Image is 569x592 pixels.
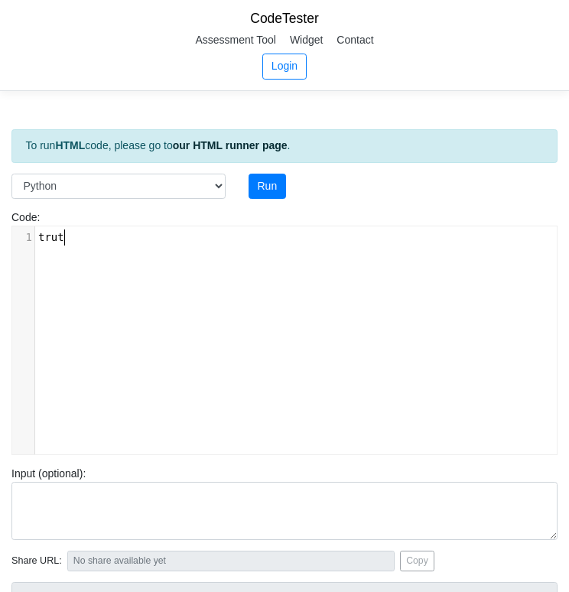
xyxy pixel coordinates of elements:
[190,28,281,51] a: Assessment Tool
[38,231,64,243] span: trut
[250,11,319,26] a: CodeTester
[12,229,34,246] div: 1
[262,54,306,80] a: Login
[249,174,286,200] button: Run
[11,554,62,568] span: Share URL:
[11,129,558,163] div: To run code, please go to .
[67,551,395,571] input: No share available yet
[284,28,329,51] a: Widget
[173,139,288,151] a: our HTML runner page
[400,551,434,571] button: Copy
[331,28,379,51] a: Contact
[55,139,85,151] strong: HTML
